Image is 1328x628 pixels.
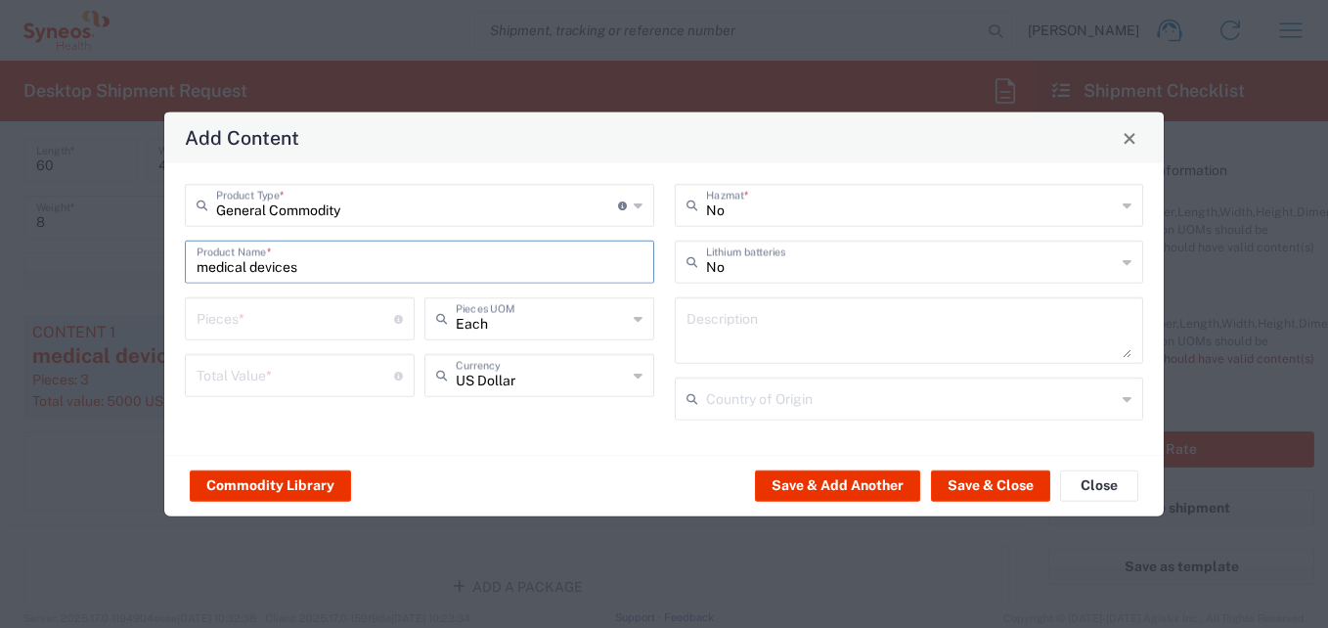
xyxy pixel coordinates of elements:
button: Close [1060,470,1138,501]
button: Commodity Library [190,470,351,501]
button: Save & Close [931,470,1050,501]
h4: Add Content [185,123,299,152]
button: Save & Add Another [755,470,920,501]
button: Close [1116,124,1143,152]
